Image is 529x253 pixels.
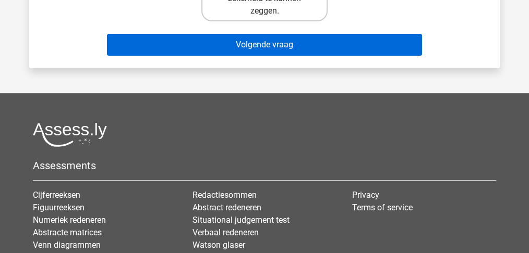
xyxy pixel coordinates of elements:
[33,240,101,250] a: Venn diagrammen
[352,203,413,212] a: Terms of service
[193,215,290,225] a: Situational judgement test
[33,215,106,225] a: Numeriek redeneren
[193,227,259,237] a: Verbaal redeneren
[107,34,423,56] button: Volgende vraag
[193,190,257,200] a: Redactiesommen
[33,203,85,212] a: Figuurreeksen
[193,240,245,250] a: Watson glaser
[33,190,80,200] a: Cijferreeksen
[193,203,261,212] a: Abstract redeneren
[33,122,107,147] img: Assessly logo
[33,159,496,172] h5: Assessments
[33,227,102,237] a: Abstracte matrices
[352,190,379,200] a: Privacy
